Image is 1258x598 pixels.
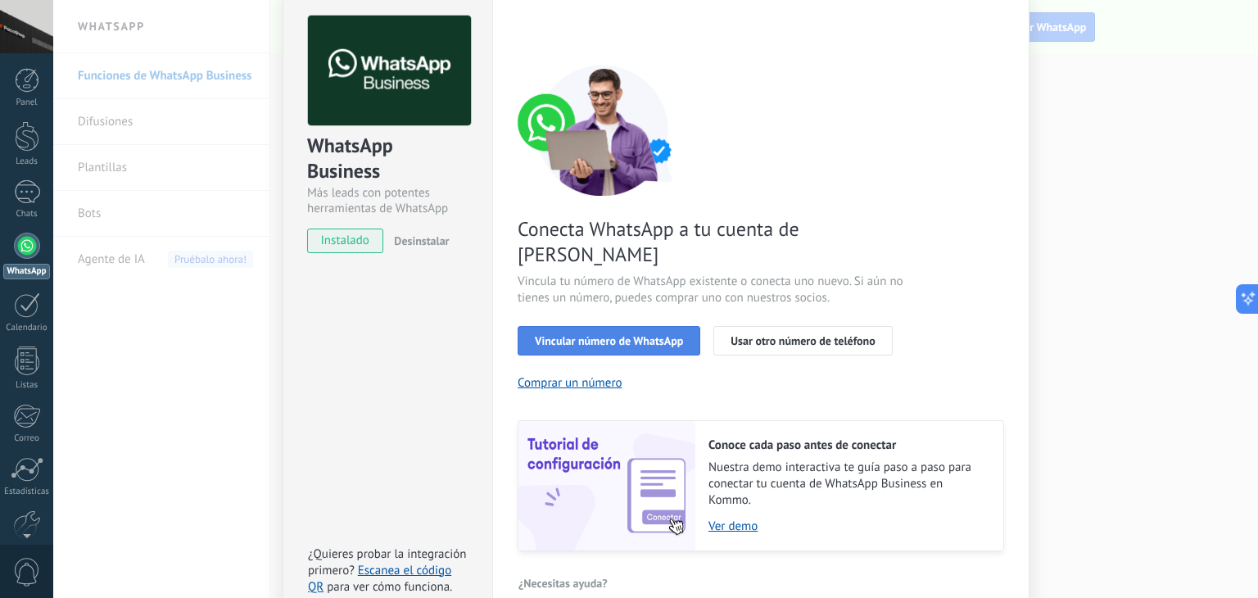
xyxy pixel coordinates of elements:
img: connect number [518,65,690,196]
div: Leads [3,156,51,167]
button: Desinstalar [387,229,449,253]
div: Listas [3,380,51,391]
div: Chats [3,209,51,220]
span: instalado [308,229,382,253]
div: Estadísticas [3,487,51,497]
span: Vincula tu número de WhatsApp existente o conecta uno nuevo. Si aún no tienes un número, puedes c... [518,274,907,306]
div: Panel [3,97,51,108]
div: Calendario [3,323,51,333]
a: Ver demo [708,519,987,534]
div: WhatsApp Business [307,133,468,185]
span: Nuestra demo interactiva te guía paso a paso para conectar tu cuenta de WhatsApp Business en Kommo. [708,460,987,509]
span: Vincular número de WhatsApp [535,335,683,347]
span: Desinstalar [394,233,449,248]
button: Usar otro número de teléfono [713,326,892,356]
button: ¿Necesitas ayuda? [518,571,609,596]
div: Correo [3,433,51,444]
span: Conecta WhatsApp a tu cuenta de [PERSON_NAME] [518,216,907,267]
span: ¿Quieres probar la integración primero? [308,546,467,578]
span: para ver cómo funciona. [327,579,452,595]
span: ¿Necesitas ayuda? [518,578,608,589]
a: Escanea el código QR [308,563,451,595]
div: WhatsApp [3,264,50,279]
img: logo_main.png [308,16,471,126]
span: Usar otro número de teléfono [731,335,875,347]
button: Comprar un número [518,375,622,391]
h2: Conoce cada paso antes de conectar [708,437,987,453]
button: Vincular número de WhatsApp [518,326,700,356]
div: Más leads con potentes herramientas de WhatsApp [307,185,468,216]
